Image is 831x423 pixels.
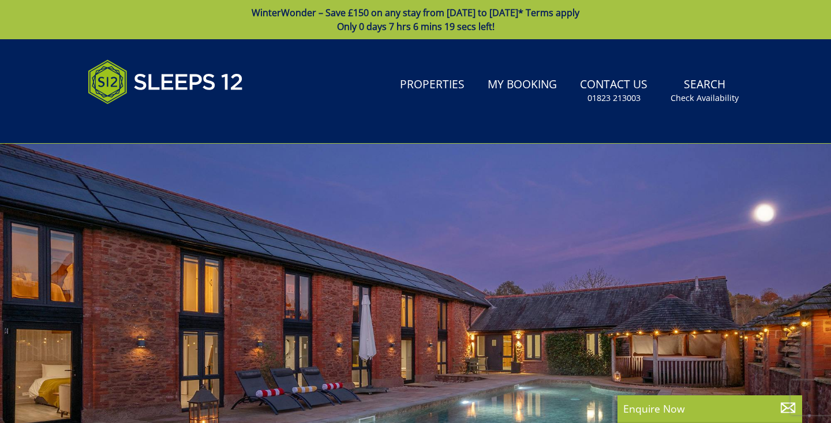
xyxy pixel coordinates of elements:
a: Contact Us01823 213003 [575,72,652,110]
span: Only 0 days 7 hrs 6 mins 19 secs left! [337,20,495,33]
img: Sleeps 12 [88,53,244,111]
iframe: Customer reviews powered by Trustpilot [82,118,203,128]
a: SearchCheck Availability [666,72,743,110]
p: Enquire Now [623,401,796,416]
a: Properties [395,72,469,98]
small: Check Availability [671,92,739,104]
a: My Booking [483,72,562,98]
small: 01823 213003 [587,92,641,104]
